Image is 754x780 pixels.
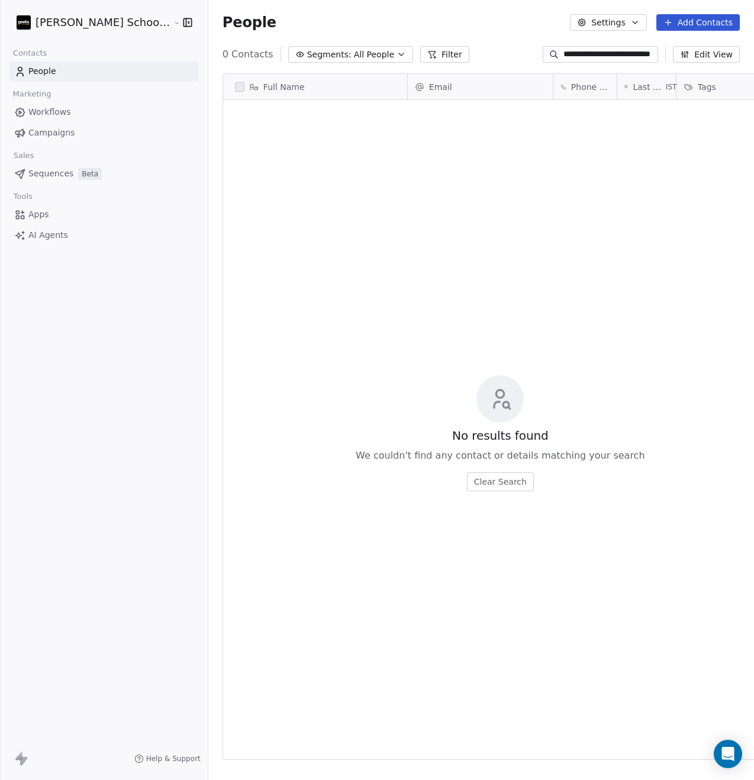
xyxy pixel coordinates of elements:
[36,15,170,30] span: [PERSON_NAME] School of Finance LLP
[354,49,394,61] span: All People
[673,46,740,63] button: Edit View
[9,225,198,245] a: AI Agents
[467,472,534,491] button: Clear Search
[666,82,677,92] span: IST
[698,81,716,93] span: Tags
[408,74,553,99] div: Email
[356,449,645,463] span: We couldn't find any contact or details matching your search
[134,754,201,763] a: Help & Support
[8,44,52,62] span: Contacts
[28,106,71,118] span: Workflows
[28,208,49,221] span: Apps
[146,754,201,763] span: Help & Support
[263,81,305,93] span: Full Name
[9,62,198,81] a: People
[8,147,39,165] span: Sales
[78,168,102,180] span: Beta
[570,14,646,31] button: Settings
[656,14,740,31] button: Add Contacts
[223,100,408,732] div: grid
[307,49,352,61] span: Segments:
[223,74,407,99] div: Full Name
[17,15,31,30] img: Zeeshan%20Neck%20Print%20Dark.png
[553,74,617,99] div: Phone Number
[633,81,663,93] span: Last Activity Date
[429,81,452,93] span: Email
[28,65,56,78] span: People
[452,427,549,444] span: No results found
[9,102,198,122] a: Workflows
[420,46,469,63] button: Filter
[8,188,37,205] span: Tools
[9,164,198,183] a: SequencesBeta
[571,81,610,93] span: Phone Number
[8,85,56,103] span: Marketing
[9,205,198,224] a: Apps
[223,47,273,62] span: 0 Contacts
[14,12,165,33] button: [PERSON_NAME] School of Finance LLP
[223,14,276,31] span: People
[714,740,742,768] div: Open Intercom Messenger
[28,167,73,180] span: Sequences
[28,127,75,139] span: Campaigns
[28,229,68,241] span: AI Agents
[617,74,676,99] div: Last Activity DateIST
[9,123,198,143] a: Campaigns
